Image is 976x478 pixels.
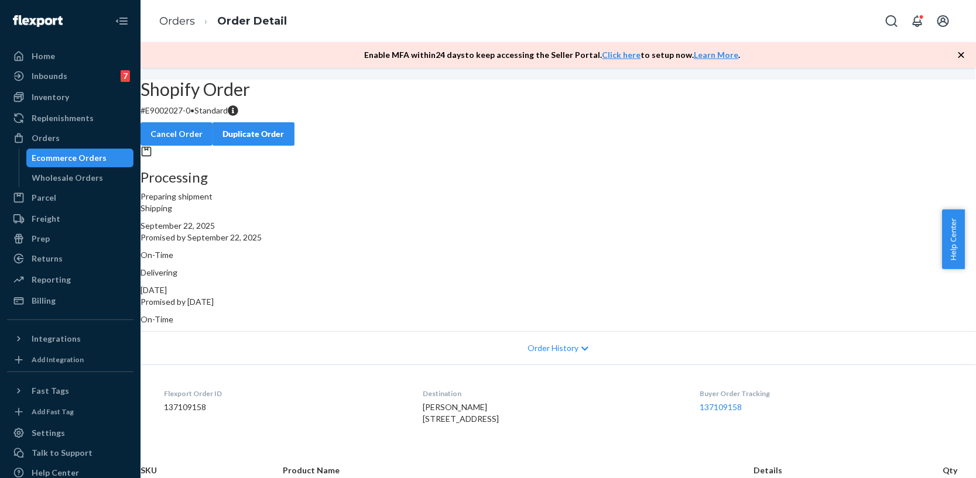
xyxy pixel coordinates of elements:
[880,9,903,33] button: Open Search Box
[7,381,133,400] button: Fast Tags
[141,296,976,308] p: Promised by [DATE]
[141,465,283,476] th: SKU
[141,170,976,202] div: Preparing shipment
[7,47,133,66] a: Home
[32,447,93,459] div: Talk to Support
[694,50,739,60] a: Learn More
[32,355,84,364] div: Add Integration
[217,15,287,27] a: Order Detail
[32,70,67,82] div: Inbounds
[121,70,130,82] div: 7
[7,443,133,462] a: Talk to Support
[32,192,56,204] div: Parcel
[7,405,133,419] a: Add Fast Tag
[141,314,976,325] p: On-Time
[32,253,63,264] div: Returns
[32,213,60,225] div: Freight
[602,50,641,60] a: Click here
[32,407,74,417] div: Add Fast Tag
[213,122,294,146] button: Duplicate Order
[141,202,976,214] p: Shipping
[141,80,976,99] h2: Shopify Order
[943,465,976,476] th: Qty
[150,4,296,39] ol: breadcrumbs
[32,427,65,439] div: Settings
[700,402,742,412] a: 137109158
[7,329,133,348] button: Integrations
[164,401,404,413] dd: 137109158
[141,105,976,116] p: # E9002027-0
[283,465,754,476] th: Product Name
[164,388,404,398] dt: Flexport Order ID
[942,209,965,269] button: Help Center
[141,284,976,296] div: [DATE]
[141,249,976,261] p: On-Time
[365,49,741,61] p: Enable MFA within 24 days to keep accessing the Seller Portal. to setup now. .
[32,50,55,62] div: Home
[7,67,133,85] a: Inbounds7
[7,353,133,367] a: Add Integration
[141,232,976,243] p: Promised by September 22, 2025
[7,291,133,310] a: Billing
[700,388,953,398] dt: Buyer Order Tracking
[32,295,56,307] div: Billing
[159,15,195,27] a: Orders
[141,122,213,146] button: Cancel Order
[528,342,578,354] span: Order History
[7,424,133,442] a: Settings
[26,168,134,187] a: Wholesale Orders
[190,105,194,115] span: •
[32,274,71,286] div: Reporting
[7,249,133,268] a: Returns
[222,128,285,140] div: Duplicate Order
[194,105,228,115] span: Standard
[7,270,133,289] a: Reporting
[32,152,107,164] div: Ecommerce Orders
[32,91,69,103] div: Inventory
[7,129,133,147] a: Orders
[423,388,681,398] dt: Destination
[32,132,60,144] div: Orders
[7,229,133,248] a: Prep
[932,9,955,33] button: Open account menu
[141,170,976,185] h3: Processing
[32,172,104,184] div: Wholesale Orders
[423,402,499,424] span: [PERSON_NAME] [STREET_ADDRESS]
[7,188,133,207] a: Parcel
[141,267,976,278] p: Delivering
[13,15,63,27] img: Flexport logo
[26,149,134,167] a: Ecommerce Orders
[32,233,50,245] div: Prep
[110,9,133,33] button: Close Navigation
[32,112,94,124] div: Replenishments
[32,333,81,345] div: Integrations
[32,385,69,397] div: Fast Tags
[754,465,943,476] th: Details
[7,109,133,128] a: Replenishments
[906,9,929,33] button: Open notifications
[7,209,133,228] a: Freight
[7,88,133,106] a: Inventory
[141,220,976,232] div: September 22, 2025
